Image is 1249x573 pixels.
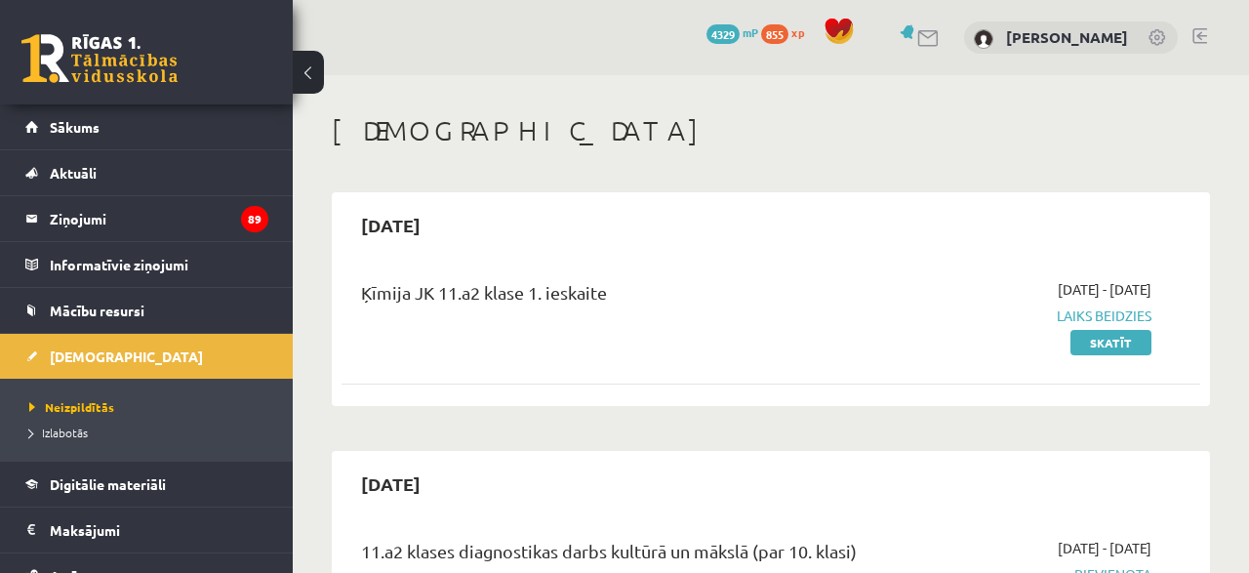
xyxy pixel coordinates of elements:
[29,425,88,440] span: Izlabotās
[907,306,1151,326] span: Laiks beidzies
[50,118,100,136] span: Sākums
[241,206,268,232] i: 89
[50,164,97,182] span: Aktuāli
[25,462,268,507] a: Digitālie materiāli
[761,24,814,40] a: 855 xp
[25,334,268,379] a: [DEMOGRAPHIC_DATA]
[361,279,878,315] div: Ķīmija JK 11.a2 klase 1. ieskaite
[29,398,273,416] a: Neizpildītās
[29,399,114,415] span: Neizpildītās
[25,288,268,333] a: Mācību resursi
[761,24,788,44] span: 855
[21,34,178,83] a: Rīgas 1. Tālmācības vidusskola
[50,348,203,365] span: [DEMOGRAPHIC_DATA]
[791,24,804,40] span: xp
[25,508,268,553] a: Maksājumi
[706,24,740,44] span: 4329
[1058,538,1151,558] span: [DATE] - [DATE]
[25,242,268,287] a: Informatīvie ziņojumi
[974,29,993,49] img: Gvenda Liepiņa
[342,202,440,248] h2: [DATE]
[50,242,268,287] legend: Informatīvie ziņojumi
[50,508,268,553] legend: Maksājumi
[706,24,758,40] a: 4329 mP
[50,196,268,241] legend: Ziņojumi
[25,104,268,149] a: Sākums
[25,196,268,241] a: Ziņojumi89
[1058,279,1151,300] span: [DATE] - [DATE]
[1070,330,1151,355] a: Skatīt
[342,461,440,507] h2: [DATE]
[332,114,1210,147] h1: [DEMOGRAPHIC_DATA]
[50,475,166,493] span: Digitālie materiāli
[50,302,144,319] span: Mācību resursi
[1006,27,1128,47] a: [PERSON_NAME]
[743,24,758,40] span: mP
[25,150,268,195] a: Aktuāli
[29,424,273,441] a: Izlabotās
